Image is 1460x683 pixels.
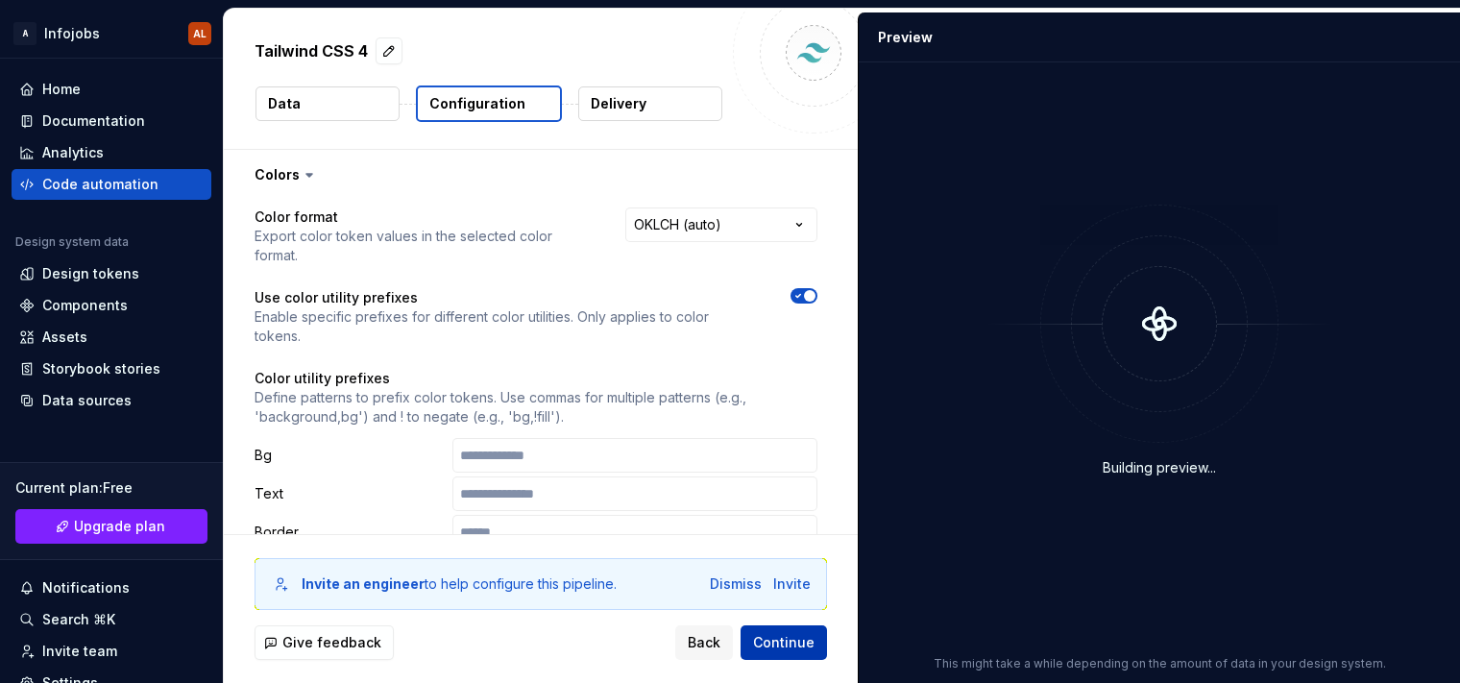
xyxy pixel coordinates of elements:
a: Analytics [12,137,211,168]
a: Documentation [12,106,211,136]
button: Upgrade plan [15,509,207,544]
a: Design tokens [12,258,211,289]
button: AInfojobsAL [4,12,219,54]
p: Color format [255,207,591,227]
div: Assets [42,328,87,347]
a: Home [12,74,211,105]
div: Analytics [42,143,104,162]
b: Invite an engineer [302,575,425,592]
a: Data sources [12,385,211,416]
a: Code automation [12,169,211,200]
button: Back [675,625,733,660]
button: Notifications [12,573,211,603]
div: Design system data [15,234,129,250]
p: This might take a while depending on the amount of data in your design system. [934,656,1386,671]
a: Storybook stories [12,354,211,384]
div: Infojobs [44,24,100,43]
p: Define patterns to prefix color tokens. Use commas for multiple patterns (e.g., 'background,bg') ... [255,388,817,427]
a: Assets [12,322,211,353]
div: Home [42,80,81,99]
p: Text [255,484,445,503]
p: Export color token values in the selected color format. [255,227,591,265]
p: Use color utility prefixes [255,288,756,307]
button: Give feedback [255,625,394,660]
p: Data [268,94,301,113]
span: Back [688,633,720,652]
div: Storybook stories [42,359,160,378]
div: Building preview... [1103,458,1216,477]
a: Components [12,290,211,321]
div: Documentation [42,111,145,131]
span: Give feedback [282,633,381,652]
div: AL [193,26,207,41]
p: Tailwind CSS 4 [255,39,368,62]
a: Invite team [12,636,211,667]
button: Data [255,86,400,121]
p: Border [255,523,445,542]
p: Color utility prefixes [255,369,817,388]
button: Continue [741,625,827,660]
div: to help configure this pipeline. [302,574,617,594]
button: Configuration [416,85,562,122]
div: A [13,22,36,45]
button: Invite [773,574,811,594]
div: Preview [878,28,933,47]
p: Delivery [591,94,646,113]
span: Continue [753,633,815,652]
button: Delivery [578,86,722,121]
button: Search ⌘K [12,604,211,635]
div: Code automation [42,175,158,194]
div: Notifications [42,578,130,598]
p: Bg [255,446,445,465]
div: Invite team [42,642,117,661]
div: Search ⌘K [42,610,115,629]
div: Data sources [42,391,132,410]
div: Current plan : Free [15,478,207,498]
p: Enable specific prefixes for different color utilities. Only applies to color tokens. [255,307,756,346]
div: Components [42,296,128,315]
p: Configuration [429,94,525,113]
span: Upgrade plan [74,517,165,536]
button: Dismiss [710,574,762,594]
div: Design tokens [42,264,139,283]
